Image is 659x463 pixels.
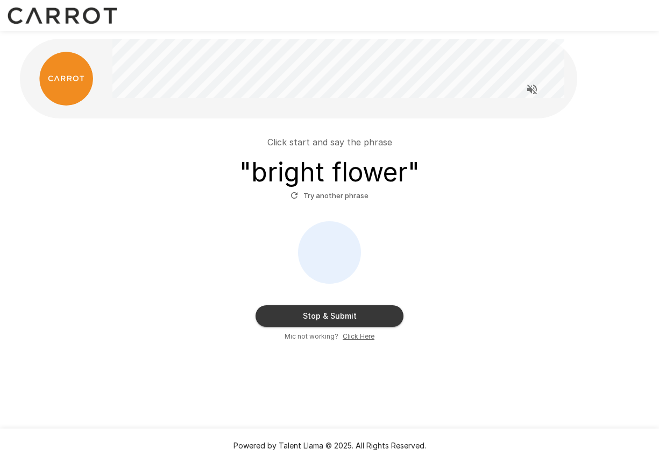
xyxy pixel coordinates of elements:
[288,187,371,204] button: Try another phrase
[521,79,543,100] button: Read questions aloud
[239,157,420,187] h3: " bright flower "
[39,52,93,106] img: carrot_logo.png
[256,305,403,327] button: Stop & Submit
[343,332,374,340] u: Click Here
[267,136,392,149] p: Click start and say the phrase
[285,331,338,342] span: Mic not working?
[13,440,646,451] p: Powered by Talent Llama © 2025. All Rights Reserved.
